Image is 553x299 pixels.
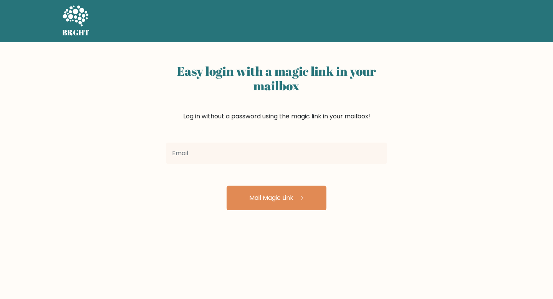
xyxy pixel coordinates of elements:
[166,64,387,93] h2: Easy login with a magic link in your mailbox
[62,3,90,39] a: BRGHT
[62,28,90,37] h5: BRGHT
[227,186,326,210] button: Mail Magic Link
[166,143,387,164] input: Email
[166,61,387,140] div: Log in without a password using the magic link in your mailbox!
